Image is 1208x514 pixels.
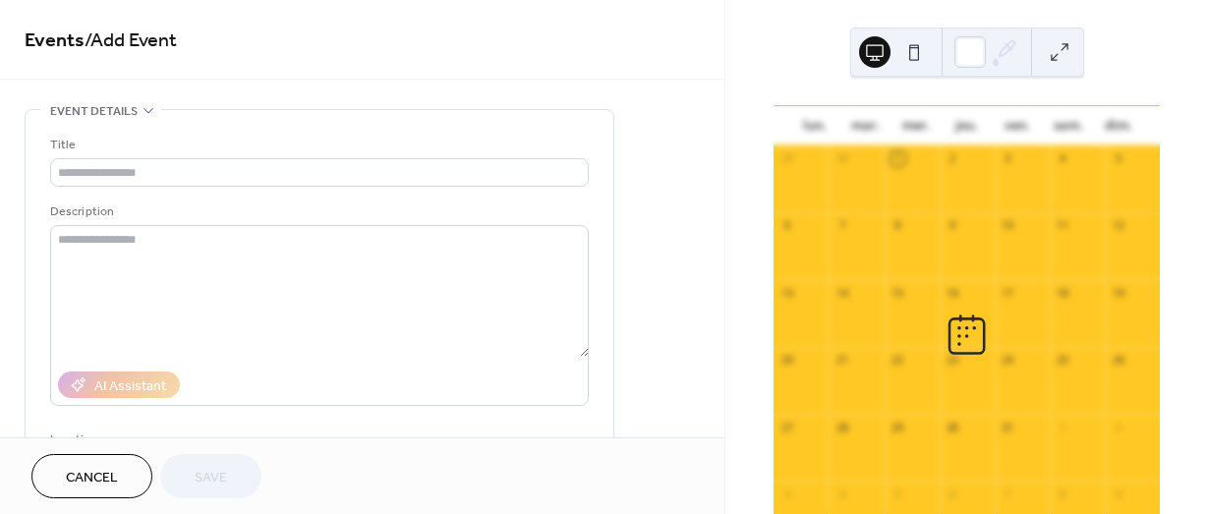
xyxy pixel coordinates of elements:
[1111,420,1125,434] div: 2
[1056,420,1070,434] div: 1
[85,22,177,60] span: / Add Event
[834,285,849,300] div: 14
[25,22,85,60] a: Events
[1001,420,1015,434] div: 31
[942,106,993,145] div: jeu.
[1111,218,1125,233] div: 12
[779,285,794,300] div: 13
[779,151,794,166] div: 29
[891,218,905,233] div: 8
[779,420,794,434] div: 27
[1056,285,1070,300] div: 18
[1001,486,1015,501] div: 7
[779,218,794,233] div: 6
[891,151,905,166] div: 1
[789,106,840,145] div: lun.
[891,353,905,368] div: 22
[50,201,585,222] div: Description
[834,151,849,166] div: 30
[50,135,585,155] div: Title
[834,420,849,434] div: 28
[1001,151,1015,166] div: 3
[834,353,849,368] div: 21
[946,486,960,501] div: 6
[1001,218,1015,233] div: 10
[1056,218,1070,233] div: 11
[50,101,138,122] span: Event details
[946,218,960,233] div: 9
[779,486,794,501] div: 3
[1056,151,1070,166] div: 4
[1111,151,1125,166] div: 5
[1111,486,1125,501] div: 9
[1043,106,1094,145] div: sam.
[891,486,905,501] div: 5
[946,151,960,166] div: 2
[834,218,849,233] div: 7
[891,285,905,300] div: 15
[1111,285,1125,300] div: 19
[1111,353,1125,368] div: 26
[946,285,960,300] div: 16
[1093,106,1144,145] div: dim.
[891,420,905,434] div: 29
[50,429,585,450] div: Location
[779,353,794,368] div: 20
[1056,486,1070,501] div: 8
[946,353,960,368] div: 23
[834,486,849,501] div: 4
[891,106,942,145] div: mer.
[66,468,118,488] span: Cancel
[1056,353,1070,368] div: 25
[946,420,960,434] div: 30
[1001,353,1015,368] div: 24
[1001,285,1015,300] div: 17
[31,454,152,498] button: Cancel
[840,106,892,145] div: mar.
[992,106,1043,145] div: ven.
